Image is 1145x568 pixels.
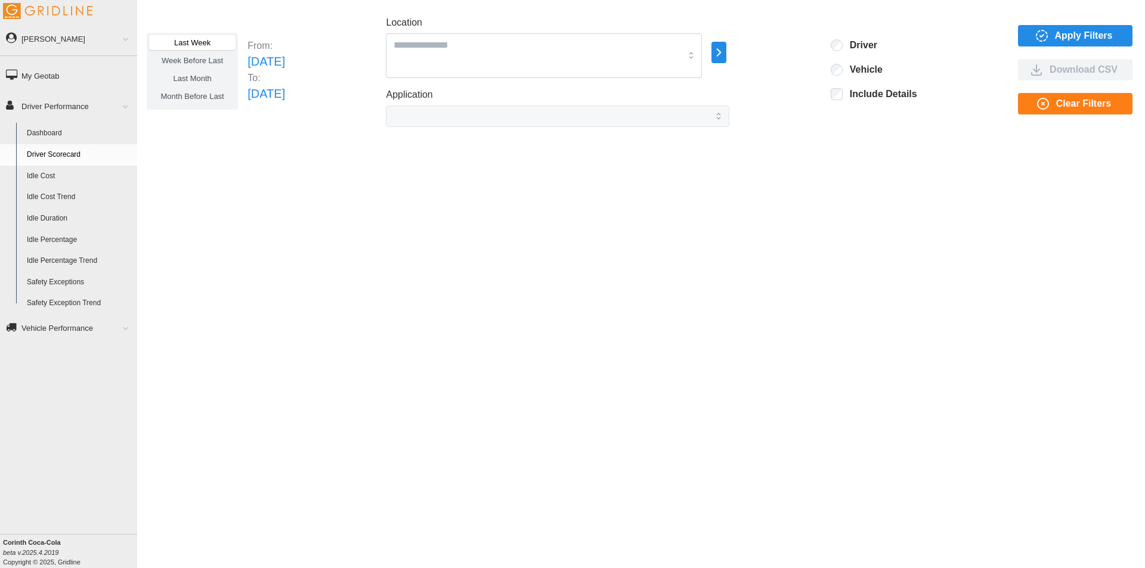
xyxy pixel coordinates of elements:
a: Idle Cost [21,166,137,187]
a: Safety Exception Trend [21,293,137,314]
label: Application [386,88,432,103]
a: Dashboard [21,123,137,144]
a: Idle Percentage Trend [21,250,137,272]
label: Location [386,15,422,30]
button: Apply Filters [1018,25,1132,46]
span: Month Before Last [161,92,224,101]
i: beta v.2025.4.2019 [3,549,58,556]
button: Clear Filters [1018,93,1132,114]
span: Clear Filters [1056,94,1111,114]
a: Idle Duration [21,208,137,229]
label: Driver [843,39,877,51]
span: Last Week [174,38,211,47]
p: From: [247,39,285,52]
p: To: [247,71,285,85]
span: Apply Filters [1055,26,1113,46]
a: Safety Exceptions [21,272,137,293]
a: Idle Percentage [21,229,137,251]
label: Include Details [843,88,917,100]
p: [DATE] [247,52,285,71]
span: Week Before Last [162,56,223,65]
label: Vehicle [843,64,883,76]
b: Corinth Coca-Cola [3,539,61,546]
a: Idle Cost Trend [21,187,137,208]
a: Driver Scorecard [21,144,137,166]
span: Last Month [173,74,211,83]
img: Gridline [3,3,92,19]
button: Download CSV [1018,59,1132,80]
div: Copyright © 2025, Gridline [3,538,137,567]
span: Download CSV [1050,60,1118,80]
p: [DATE] [247,85,285,103]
